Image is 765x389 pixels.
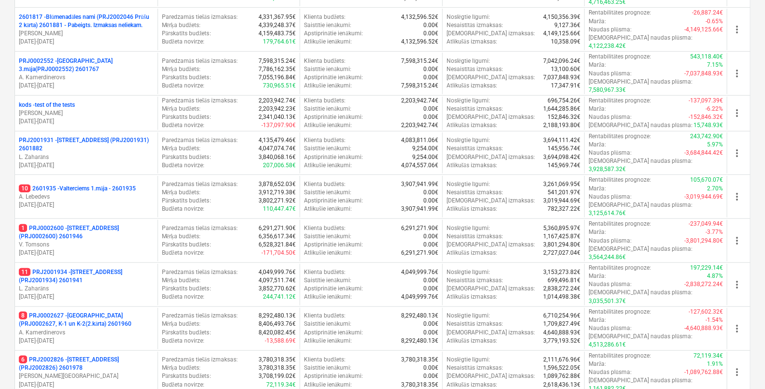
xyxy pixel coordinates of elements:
[19,268,154,285] p: PRJ2001934 - [STREET_ADDRESS] (PRJ2001934) 2601941
[259,21,296,29] p: 4,339,248.37€
[162,249,204,257] p: Budžeta novirze :
[731,323,743,334] span: more_vert
[263,205,296,213] p: 110,447.47€
[589,201,693,209] p: [DEMOGRAPHIC_DATA] naudas plūsma :
[162,21,201,29] p: Mērķa budžets :
[259,113,296,121] p: 2,341,040.13€
[162,57,238,65] p: Paredzamās tiešās izmaksas :
[423,285,438,293] p: 0.00€
[401,312,438,320] p: 8,292,480.13€
[543,232,580,241] p: 1,167,425.87€
[401,293,438,301] p: 4,049,999.76€
[423,73,438,82] p: 0.00€
[162,144,201,153] p: Mērķa budžets :
[304,29,363,38] p: Apstiprinātie ienākumi :
[259,13,296,21] p: 4,331,367.95€
[304,144,351,153] p: Saistītie ienākumi :
[589,288,693,297] p: [DEMOGRAPHIC_DATA] naudas plūsma :
[589,53,651,61] p: Rentabilitātes prognoze :
[706,228,723,236] p: -3.77%
[447,21,504,29] p: Nesaistītās izmaksas :
[548,276,580,285] p: 699,496.81€
[589,193,632,201] p: Naudas plūsma :
[693,121,723,130] p: 15,748.93€
[706,316,723,324] p: -1.54%
[589,308,651,316] p: Rentabilitātes prognoze :
[423,188,438,197] p: 0.00€
[19,153,154,161] p: L. Zaharāns
[162,13,238,21] p: Paredzamās tiešās izmaksas :
[423,197,438,205] p: 0.00€
[259,285,296,293] p: 3,852,770.62€
[304,268,346,276] p: Klienta budžets :
[731,235,743,246] span: more_vert
[589,332,693,341] p: [DEMOGRAPHIC_DATA] naudas plūsma :
[304,249,352,257] p: Atlikušie ienākumi :
[447,136,491,144] p: Noslēgtie līgumi :
[543,268,580,276] p: 3,153,273.82€
[259,276,296,285] p: 4,097,511.74€
[684,26,723,34] p: -4,149,125.66€
[589,78,693,86] p: [DEMOGRAPHIC_DATA] naudas plūsma :
[689,97,723,105] p: -137,097.39€
[589,9,651,17] p: Rentabilitātes prognoze :
[447,153,535,161] p: [DEMOGRAPHIC_DATA] izmaksas :
[263,293,296,301] p: 244,741.12€
[447,241,535,249] p: [DEMOGRAPHIC_DATA] izmaksas :
[551,38,580,46] p: 10,358.09€
[589,280,632,288] p: Naudas plūsma :
[19,337,154,345] p: [DATE] - [DATE]
[690,264,723,272] p: 197,229.14€
[401,136,438,144] p: 4,083,811.06€
[689,113,723,121] p: -152,846.32€
[412,153,438,161] p: 9,254.00€
[447,57,491,65] p: Noslēgtie līgumi :
[19,312,154,328] p: PRJ0002627 - [GEOGRAPHIC_DATA] (PRJ0002627, K-1 un K-2(2.kārta) 2601960
[707,61,723,69] p: 7.15%
[447,73,535,82] p: [DEMOGRAPHIC_DATA] izmaksas :
[589,34,693,42] p: [DEMOGRAPHIC_DATA] naudas plūsma :
[259,65,296,73] p: 7,786,162.35€
[19,117,154,126] p: [DATE] - [DATE]
[447,232,504,241] p: Nesaistītās izmaksas :
[731,191,743,202] span: more_vert
[548,205,580,213] p: 782,327.22€
[401,161,438,170] p: 4,074,557.06€
[543,13,580,21] p: 4,150,356.39€
[19,329,154,337] p: A. Kamerdinerovs
[162,268,238,276] p: Paredzamās tiešās izmaksas :
[589,105,606,113] p: Marža :
[447,329,535,337] p: [DEMOGRAPHIC_DATA] izmaksas :
[19,38,154,46] p: [DATE] - [DATE]
[589,253,626,261] p: 3,564,244.86€
[304,188,351,197] p: Saistītie ienākumi :
[162,65,201,73] p: Mērķa budžets :
[690,176,723,184] p: 105,670.07€
[684,193,723,201] p: -3,019,944.69€
[689,308,723,316] p: -127,602.32€
[304,82,352,90] p: Atlikušie ienākumi :
[589,237,632,245] p: Naudas plūsma :
[401,268,438,276] p: 4,049,999.76€
[731,24,743,35] span: more_vert
[589,121,693,130] p: [DEMOGRAPHIC_DATA] naudas plūsma :
[19,268,154,302] div: 11PRJ2001934 -[STREET_ADDRESS] (PRJ2001934) 2601941L. Zaharāns[DATE]-[DATE]
[447,320,504,328] p: Nesaistītās izmaksas :
[304,57,346,65] p: Klienta budžets :
[19,29,154,38] p: [PERSON_NAME]
[543,73,580,82] p: 7,037,848.93€
[304,205,352,213] p: Atlikušie ienākumi :
[543,29,580,38] p: 4,149,125.66€
[589,17,606,26] p: Marža :
[684,324,723,332] p: -4,640,888.93€
[447,249,497,257] p: Atlikušās izmaksas :
[690,53,723,61] p: 543,118.40€
[589,157,693,165] p: [DEMOGRAPHIC_DATA] naudas plūsma :
[543,105,580,113] p: 1,644,285.86€
[447,197,535,205] p: [DEMOGRAPHIC_DATA] izmaksas :
[162,224,238,232] p: Paredzamās tiešās izmaksas :
[401,82,438,90] p: 7,598,315.24€
[259,268,296,276] p: 4,049,999.76€
[423,329,438,337] p: 0.00€
[548,161,580,170] p: 145,969.74€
